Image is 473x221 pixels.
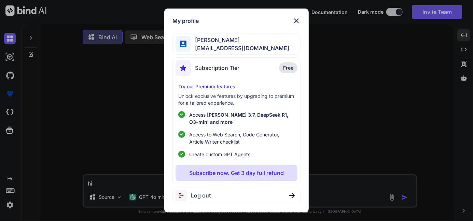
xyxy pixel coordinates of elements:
[189,112,288,125] span: [PERSON_NAME] 3.7, DeepSeek R1, O3-mini and more
[191,44,290,52] span: [EMAIL_ADDRESS][DOMAIN_NAME]
[289,193,295,198] img: close
[178,83,295,90] p: Try our Premium features!
[178,93,295,106] p: Unlock exclusive features by upgrading to premium for a tailored experience.
[178,111,185,118] img: checklist
[195,64,239,72] span: Subscription Tier
[180,41,186,47] img: profile
[178,151,185,158] img: checklist
[189,169,284,177] p: Subscribe now. Get 3 day full refund
[292,17,301,25] img: close
[189,111,295,126] p: Access
[189,151,250,158] span: Create custom GPT Agents
[176,60,191,76] img: subscription
[178,131,185,138] img: checklist
[283,64,293,71] span: Free
[172,17,199,25] h1: My profile
[176,165,297,181] button: Subscribe now. Get 3 day full refund
[191,191,211,200] span: Log out
[176,190,191,201] img: logout
[191,36,290,44] span: [PERSON_NAME]
[189,131,295,145] span: Access to Web Search, Code Generator, Article Writer checklist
